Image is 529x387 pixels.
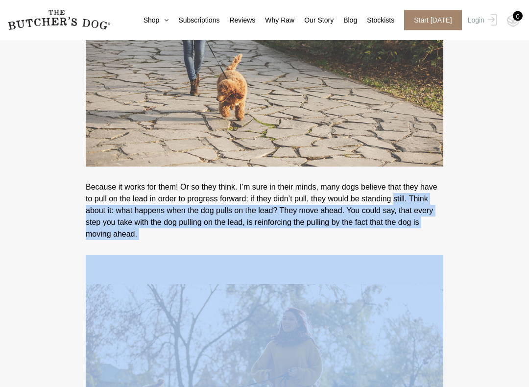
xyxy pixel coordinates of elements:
[134,15,169,25] a: Shop
[394,10,465,30] a: Start [DATE]
[219,15,255,25] a: Reviews
[507,15,519,27] img: TBD_Cart-Empty.png
[465,10,497,30] a: Login
[334,15,357,25] a: Blog
[168,15,219,25] a: Subscriptions
[294,15,334,25] a: Our Story
[404,10,462,30] span: Start [DATE]
[513,11,523,21] div: 0
[255,15,294,25] a: Why Raw
[7,167,522,241] p: Because it works for them! Or so they think. I’m sure in their minds, many dogs believe that they...
[357,15,394,25] a: Stockists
